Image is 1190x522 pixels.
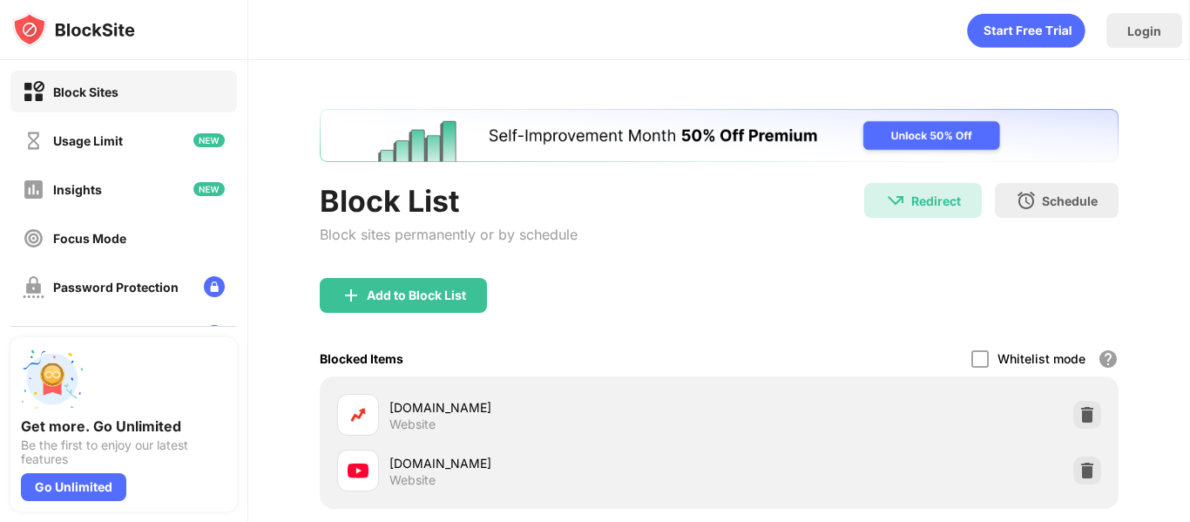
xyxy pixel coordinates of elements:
div: Add to Block List [367,288,466,302]
img: time-usage-off.svg [23,130,44,152]
div: Get more. Go Unlimited [21,417,227,435]
img: lock-menu.svg [204,325,225,346]
div: animation [967,13,1085,48]
iframe: Banner [320,109,1119,162]
img: new-icon.svg [193,182,225,196]
div: Insights [53,182,102,197]
img: new-icon.svg [193,133,225,147]
div: Website [389,417,436,432]
div: Block sites permanently or by schedule [320,226,578,243]
img: lock-menu.svg [204,276,225,297]
img: block-on.svg [23,81,44,103]
img: favicons [348,404,368,425]
img: focus-off.svg [23,227,44,249]
div: Login [1127,24,1161,38]
img: favicons [348,460,368,481]
div: Password Protection [53,280,179,295]
div: Website [389,472,436,488]
div: Schedule [1042,193,1098,208]
div: Redirect [911,193,961,208]
img: password-protection-off.svg [23,276,44,298]
img: logo-blocksite.svg [12,12,135,47]
div: Block List [320,183,578,219]
div: Be the first to enjoy our latest features [21,438,227,466]
div: Focus Mode [53,231,126,246]
img: customize-block-page-off.svg [23,325,44,347]
div: Whitelist mode [997,351,1085,366]
img: push-unlimited.svg [21,348,84,410]
img: insights-off.svg [23,179,44,200]
div: [DOMAIN_NAME] [389,454,720,472]
div: [DOMAIN_NAME] [389,398,720,417]
div: Go Unlimited [21,473,126,501]
div: Block Sites [53,85,118,99]
div: Blocked Items [320,351,403,366]
div: Usage Limit [53,133,123,148]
